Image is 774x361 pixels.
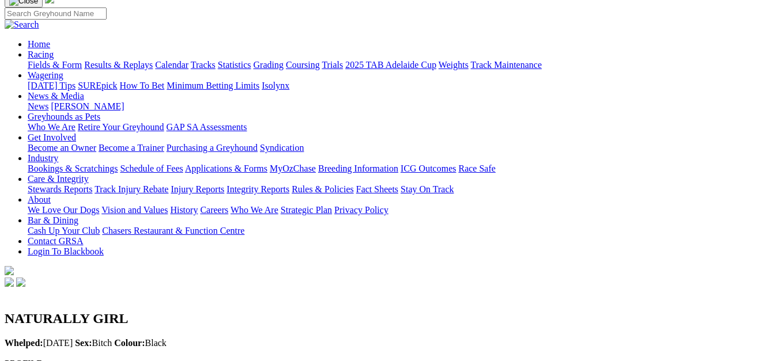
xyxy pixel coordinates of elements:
[28,164,118,173] a: Bookings & Scratchings
[28,101,769,112] div: News & Media
[28,215,78,225] a: Bar & Dining
[5,7,107,20] input: Search
[345,60,436,70] a: 2025 TAB Adelaide Cup
[28,246,104,256] a: Login To Blackbook
[167,143,258,153] a: Purchasing a Greyhound
[28,91,84,101] a: News & Media
[28,226,100,235] a: Cash Up Your Club
[155,60,188,70] a: Calendar
[84,60,153,70] a: Results & Replays
[439,60,469,70] a: Weights
[28,60,769,70] div: Racing
[101,205,168,215] a: Vision and Values
[226,184,289,194] a: Integrity Reports
[28,174,89,184] a: Care & Integrity
[28,112,100,121] a: Greyhounds as Pets
[75,338,112,348] span: Bitch
[281,205,332,215] a: Strategic Plan
[5,311,769,326] h2: NATURALLY GIRL
[28,184,92,194] a: Stewards Reports
[28,184,769,195] div: Care & Integrity
[99,143,164,153] a: Become a Trainer
[78,81,117,90] a: SUREpick
[28,164,769,174] div: Industry
[120,81,165,90] a: How To Bet
[471,60,542,70] a: Track Maintenance
[28,39,50,49] a: Home
[191,60,216,70] a: Tracks
[5,20,39,30] img: Search
[95,184,168,194] a: Track Injury Rebate
[292,184,354,194] a: Rules & Policies
[401,164,456,173] a: ICG Outcomes
[28,60,82,70] a: Fields & Form
[322,60,343,70] a: Trials
[28,195,51,204] a: About
[5,338,43,348] b: Whelped:
[254,60,284,70] a: Grading
[167,81,259,90] a: Minimum Betting Limits
[28,153,58,163] a: Industry
[28,81,769,91] div: Wagering
[51,101,124,111] a: [PERSON_NAME]
[334,205,388,215] a: Privacy Policy
[5,266,14,275] img: logo-grsa-white.png
[28,122,769,132] div: Greyhounds as Pets
[170,205,198,215] a: History
[218,60,251,70] a: Statistics
[28,50,54,59] a: Racing
[458,164,495,173] a: Race Safe
[28,122,75,132] a: Who We Are
[231,205,278,215] a: Who We Are
[270,164,316,173] a: MyOzChase
[262,81,289,90] a: Isolynx
[28,70,63,80] a: Wagering
[102,226,244,235] a: Chasers Restaurant & Function Centre
[200,205,228,215] a: Careers
[28,143,769,153] div: Get Involved
[318,164,398,173] a: Breeding Information
[401,184,454,194] a: Stay On Track
[356,184,398,194] a: Fact Sheets
[260,143,304,153] a: Syndication
[75,338,92,348] b: Sex:
[16,278,25,287] img: twitter.svg
[28,143,96,153] a: Become an Owner
[5,278,14,287] img: facebook.svg
[28,226,769,236] div: Bar & Dining
[5,338,73,348] span: [DATE]
[286,60,320,70] a: Coursing
[28,205,99,215] a: We Love Our Dogs
[171,184,224,194] a: Injury Reports
[185,164,267,173] a: Applications & Forms
[167,122,247,132] a: GAP SA Assessments
[120,164,183,173] a: Schedule of Fees
[28,132,76,142] a: Get Involved
[28,236,83,246] a: Contact GRSA
[78,122,164,132] a: Retire Your Greyhound
[28,205,769,215] div: About
[114,338,167,348] span: Black
[28,81,75,90] a: [DATE] Tips
[114,338,145,348] b: Colour:
[28,101,48,111] a: News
